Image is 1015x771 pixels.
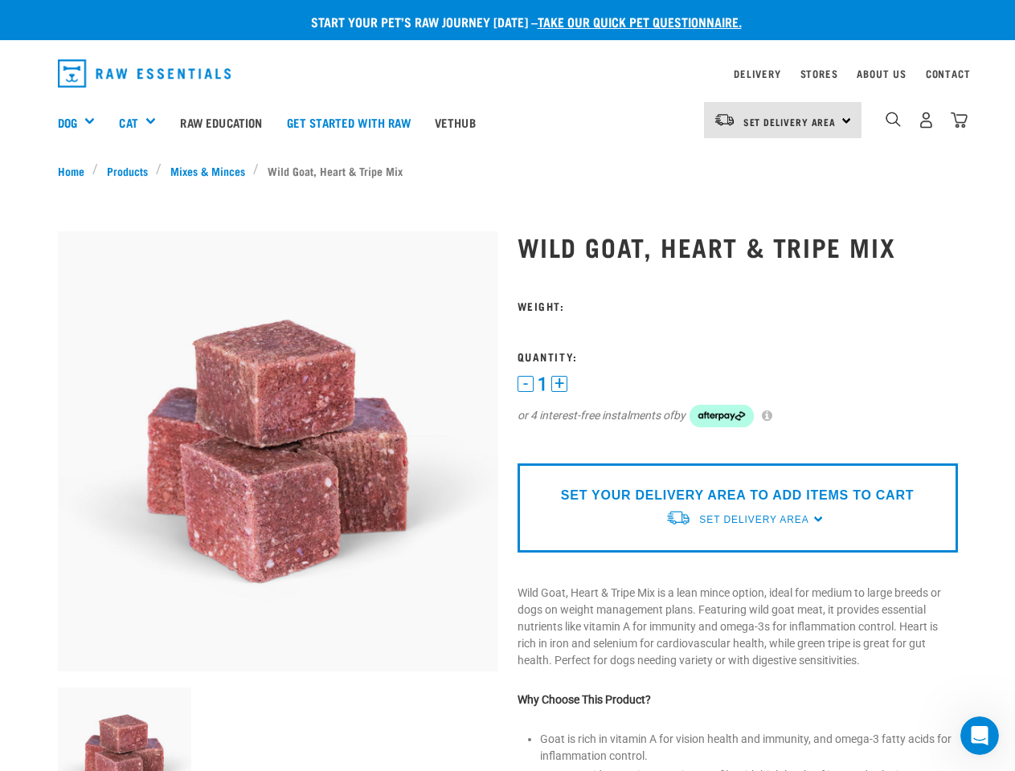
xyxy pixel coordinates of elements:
img: Raw Essentials Logo [58,59,231,88]
li: Goat is rich in vitamin A for vision health and immunity, and omega-3 fatty acids for inflammatio... [540,731,958,765]
h3: Quantity: [518,350,958,362]
h1: Wild Goat, Heart & Tripe Mix [518,232,958,261]
a: Home [58,162,93,179]
a: Vethub [423,90,488,154]
a: Delivery [734,71,780,76]
img: user.png [918,112,935,128]
h3: Weight: [518,300,958,312]
span: Set Delivery Area [743,119,837,124]
a: Cat [119,113,137,132]
img: Goat Heart Tripe 8451 [58,231,498,671]
img: home-icon-1@2x.png [886,112,901,127]
img: Afterpay [690,405,754,427]
img: van-moving.png [665,509,691,526]
nav: breadcrumbs [58,162,958,179]
img: van-moving.png [714,112,735,127]
a: Contact [926,71,971,76]
a: About Us [857,71,906,76]
p: SET YOUR DELIVERY AREA TO ADD ITEMS TO CART [561,486,914,505]
p: Wild Goat, Heart & Tripe Mix is a lean mince option, ideal for medium to large breeds or dogs on ... [518,585,958,669]
button: - [518,376,534,392]
strong: Why Choose This Product? [518,693,651,706]
nav: dropdown navigation [45,53,971,94]
span: Set Delivery Area [699,514,808,525]
iframe: Intercom live chat [960,716,999,755]
button: + [551,376,567,392]
img: home-icon@2x.png [951,112,968,128]
a: Mixes & Minces [162,162,253,179]
a: Raw Education [168,90,274,154]
span: 1 [538,376,547,393]
a: Get started with Raw [275,90,423,154]
a: take our quick pet questionnaire. [538,18,742,25]
a: Stores [800,71,838,76]
a: Dog [58,113,77,132]
div: or 4 interest-free instalments of by [518,405,958,427]
a: Products [98,162,156,179]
